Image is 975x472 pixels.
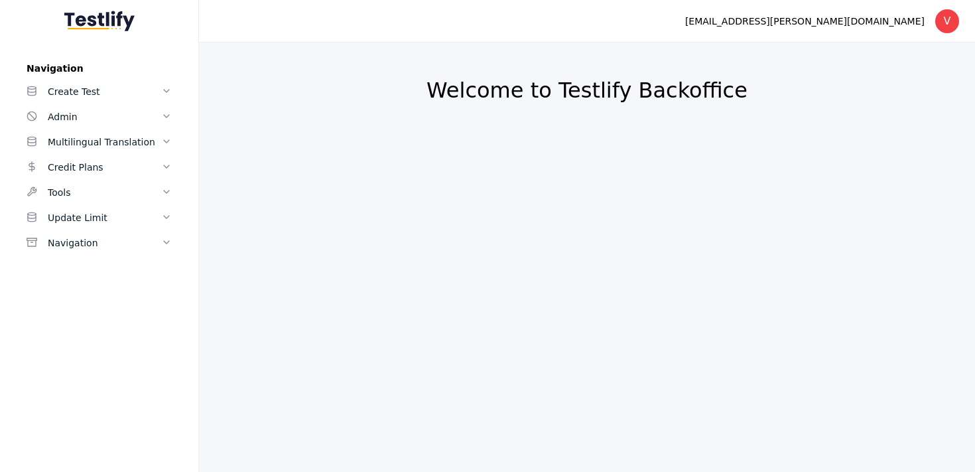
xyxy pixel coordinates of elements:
div: Tools [48,185,161,200]
img: Testlify - Backoffice [64,11,135,31]
label: Navigation [16,63,182,74]
div: Multilingual Translation [48,134,161,150]
h2: Welcome to Testlify Backoffice [231,77,943,104]
div: Credit Plans [48,159,161,175]
div: V [935,9,959,33]
div: Update Limit [48,210,161,226]
div: [EMAIL_ADDRESS][PERSON_NAME][DOMAIN_NAME] [685,13,925,29]
div: Navigation [48,235,161,251]
div: Admin [48,109,161,125]
div: Create Test [48,84,161,100]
